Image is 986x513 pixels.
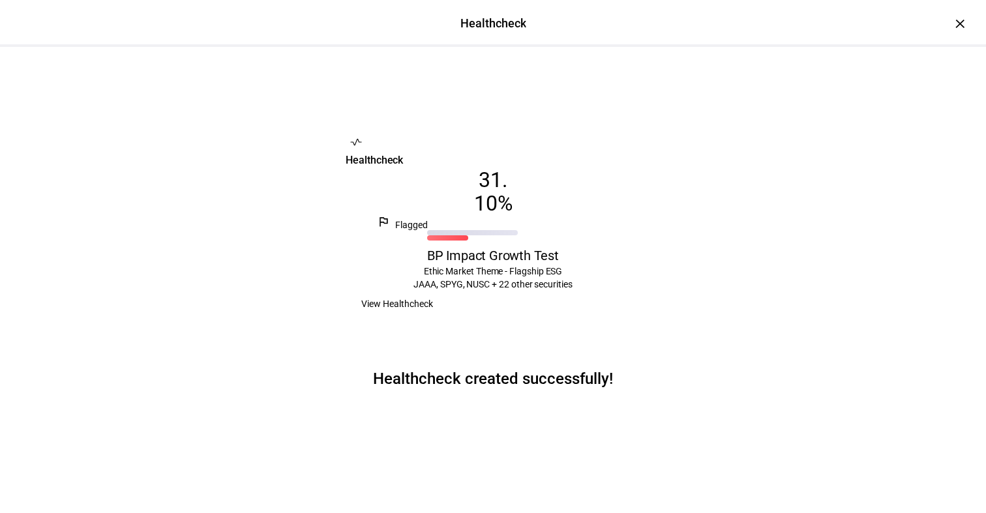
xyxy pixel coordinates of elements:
span: . [502,168,507,192]
div: BP Impact Growth Test [346,246,640,265]
p: Healthcheck created successfully! [373,368,613,389]
span: Flagged [395,220,428,230]
span: View Healthcheck [361,291,433,317]
div: JAAA, SPYG, NUSC + 22 other securities [346,265,640,291]
div: × [949,13,970,34]
button: View Healthcheck [346,291,449,317]
span: % [498,192,513,215]
mat-icon: vital_signs [350,136,363,149]
div: Healthcheck [346,153,640,168]
span: 10 [474,192,498,215]
span: 31 [479,168,502,192]
div: Ethic Market Theme - Flagship ESG [377,265,609,278]
div: Healthcheck [460,15,526,32]
mat-icon: outlined_flag [377,215,390,228]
